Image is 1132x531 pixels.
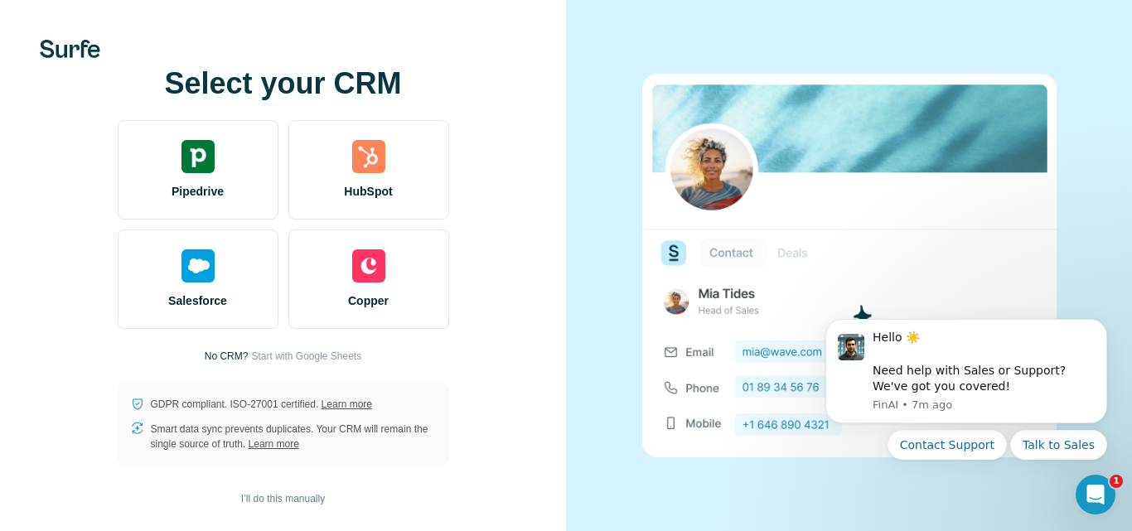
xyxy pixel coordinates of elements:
img: none image [642,74,1057,457]
span: I’ll do this manually [241,491,325,506]
iframe: Intercom notifications message [801,298,1132,523]
span: Salesforce [168,292,227,309]
img: pipedrive's logo [181,140,215,173]
img: Surfe's logo [40,40,100,58]
span: Copper [348,292,389,309]
a: Learn more [249,438,299,450]
a: Learn more [322,398,372,410]
iframe: Intercom live chat [1076,475,1115,514]
img: copper's logo [352,249,385,282]
p: GDPR compliant. ISO-27001 certified. [151,397,372,412]
p: No CRM? [205,349,249,364]
img: hubspot's logo [352,140,385,173]
button: I’ll do this manually [230,486,336,511]
span: Pipedrive [172,183,224,200]
p: Smart data sync prevents duplicates. Your CRM will remain the single source of truth. [151,422,436,451]
span: 1 [1110,475,1123,488]
button: Start with Google Sheets [251,349,361,364]
span: HubSpot [344,183,392,200]
img: salesforce's logo [181,249,215,282]
h1: Select your CRM [118,67,449,100]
